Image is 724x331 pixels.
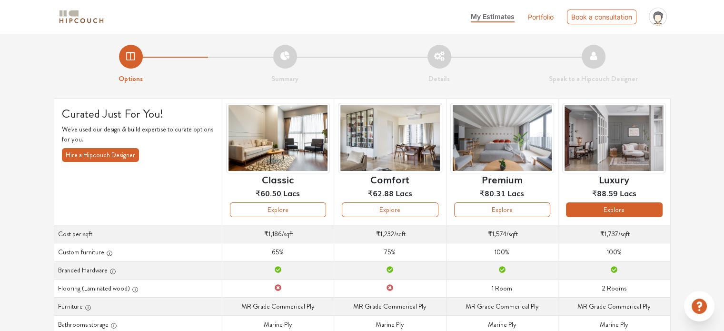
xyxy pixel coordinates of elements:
[370,173,409,185] h6: Comfort
[334,297,446,315] td: MR Grade Commerical Ply
[428,73,450,84] strong: Details
[558,297,670,315] td: MR Grade Commerical Ply
[222,243,334,261] td: 65%
[454,202,550,217] button: Explore
[226,103,330,174] img: header-preview
[558,279,670,297] td: 2 Rooms
[262,173,294,185] h6: Classic
[528,12,554,22] a: Portfolio
[256,187,281,199] span: ₹60.50
[482,173,523,185] h6: Premium
[271,73,298,84] strong: Summary
[62,124,214,144] p: We've used our design & build expertise to curate options for you.
[338,103,442,174] img: header-preview
[599,173,629,185] h6: Luxury
[446,279,558,297] td: 1 Room
[507,187,524,199] span: Lacs
[62,107,214,121] h4: Curated Just For You!
[54,297,222,315] th: Furniture
[58,6,105,28] span: logo-horizontal.svg
[222,297,334,315] td: MR Grade Commerical Ply
[567,10,636,24] div: Book a consultation
[562,103,666,174] img: header-preview
[342,202,438,217] button: Explore
[549,73,638,84] strong: Speak to a Hipcouch Designer
[230,202,326,217] button: Explore
[283,187,300,199] span: Lacs
[450,103,554,174] img: header-preview
[222,225,334,243] td: /sqft
[376,229,394,239] span: ₹1,232
[600,229,618,239] span: ₹1,737
[54,225,222,243] th: Cost per sqft
[446,225,558,243] td: /sqft
[471,12,515,20] span: My Estimates
[446,243,558,261] td: 100%
[334,225,446,243] td: /sqft
[368,187,394,199] span: ₹62.88
[446,297,558,315] td: MR Grade Commerical Ply
[54,243,222,261] th: Custom furniture
[480,187,506,199] span: ₹80.31
[396,187,412,199] span: Lacs
[334,243,446,261] td: 75%
[54,261,222,279] th: Branded Hardware
[558,243,670,261] td: 100%
[119,73,143,84] strong: Options
[62,148,139,162] button: Hire a Hipcouch Designer
[488,229,506,239] span: ₹1,574
[54,279,222,297] th: Flooring (Laminated wood)
[558,225,670,243] td: /sqft
[566,202,662,217] button: Explore
[592,187,618,199] span: ₹88.59
[58,9,105,25] img: logo-horizontal.svg
[620,187,636,199] span: Lacs
[264,229,282,239] span: ₹1,186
